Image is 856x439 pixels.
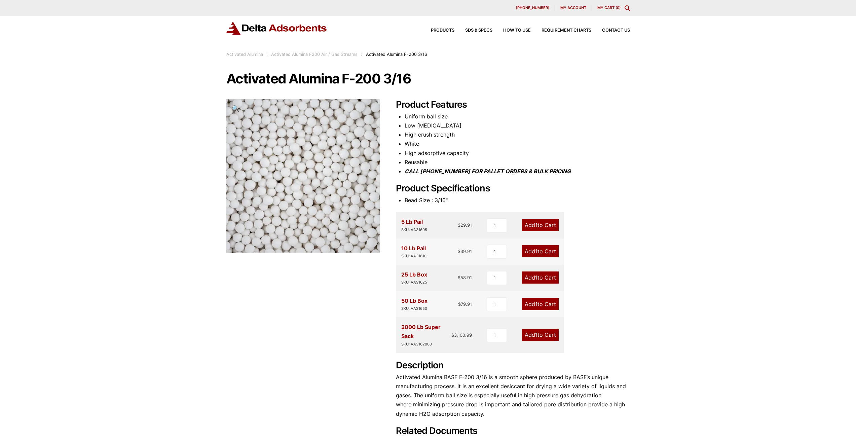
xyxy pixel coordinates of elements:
[535,301,537,307] span: 1
[405,112,630,121] li: Uniform ball size
[401,270,427,286] div: 25 Lb Box
[451,332,472,338] bdi: 3,100.99
[401,279,427,286] div: SKU: AA31625
[405,121,630,130] li: Low [MEDICAL_DATA]
[535,222,537,228] span: 1
[401,217,427,233] div: 5 Lb Pail
[266,52,268,57] span: :
[458,301,472,307] bdi: 79.91
[458,275,472,280] bdi: 58.91
[617,5,619,10] span: 0
[492,28,531,33] a: How to Use
[396,360,630,371] h2: Description
[535,331,537,338] span: 1
[401,244,426,259] div: 10 Lb Pail
[366,52,427,57] span: Activated Alumina F-200 3/16
[516,6,549,10] span: [PHONE_NUMBER]
[232,105,239,112] span: 🔍
[522,271,559,284] a: Add1to Cart
[458,222,460,228] span: $
[396,183,630,194] h2: Product Specifications
[226,99,380,253] img: Activated Alumina F-200 3/16
[597,5,621,10] a: My Cart (0)
[361,52,363,57] span: :
[458,249,460,254] span: $
[458,275,460,280] span: $
[401,323,452,347] div: 2000 Lb Super Sack
[465,28,492,33] span: SDS & SPECS
[625,5,630,11] div: Toggle Modal Content
[458,222,472,228] bdi: 29.91
[401,296,427,312] div: 50 Lb Box
[522,329,559,341] a: Add1to Cart
[454,28,492,33] a: SDS & SPECS
[401,253,426,259] div: SKU: AA31610
[226,172,380,179] a: Activated Alumina F-200 3/16
[405,168,571,175] i: CALL [PHONE_NUMBER] FOR PALLET ORDERS & BULK PRICING
[535,248,537,255] span: 1
[522,298,559,310] a: Add1to Cart
[458,301,461,307] span: $
[555,5,592,11] a: My account
[226,52,263,57] a: Activated Alumina
[405,139,630,148] li: White
[511,5,555,11] a: [PHONE_NUMBER]
[401,227,427,233] div: SKU: AA31605
[401,305,427,312] div: SKU: AA31650
[405,149,630,158] li: High adsorptive capacity
[226,99,245,118] a: View full-screen image gallery
[396,99,630,110] h2: Product Features
[531,28,591,33] a: Requirement Charts
[401,341,452,347] div: SKU: AA3162000
[405,130,630,139] li: High crush strength
[226,22,327,35] img: Delta Adsorbents
[591,28,630,33] a: Contact Us
[226,72,630,86] h1: Activated Alumina F-200 3/16
[405,196,630,205] li: Bead Size : 3/16"
[560,6,586,10] span: My account
[458,249,472,254] bdi: 39.91
[535,274,537,281] span: 1
[451,332,454,338] span: $
[503,28,531,33] span: How to Use
[271,52,358,57] a: Activated Alumina F200 Air / Gas Streams
[405,158,630,167] li: Reusable
[431,28,454,33] span: Products
[420,28,454,33] a: Products
[602,28,630,33] span: Contact Us
[396,373,630,418] p: Activated Alumina BASF F-200 3/16 is a smooth sphere produced by BASF’s unique manufacturing proc...
[522,245,559,257] a: Add1to Cart
[542,28,591,33] span: Requirement Charts
[522,219,559,231] a: Add1to Cart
